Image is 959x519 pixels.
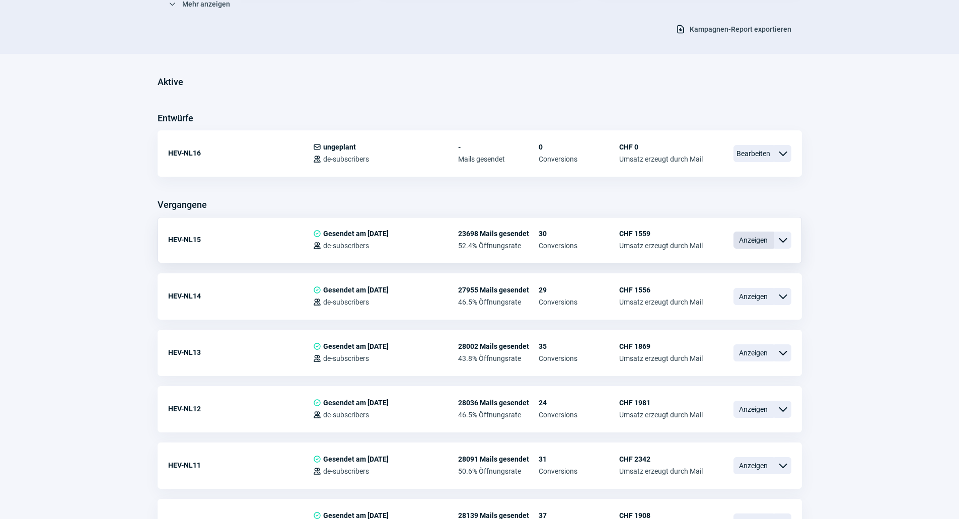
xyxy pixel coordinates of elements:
[539,467,619,475] span: Conversions
[539,230,619,238] span: 30
[733,457,774,474] span: Anzeigen
[733,232,774,249] span: Anzeigen
[458,399,539,407] span: 28036 Mails gesendet
[619,143,703,151] span: CHF 0
[619,399,703,407] span: CHF 1981
[539,286,619,294] span: 29
[539,411,619,419] span: Conversions
[733,344,774,361] span: Anzeigen
[168,286,313,306] div: HEV-NL14
[458,354,539,362] span: 43.8% Öffnungsrate
[539,155,619,163] span: Conversions
[733,145,774,162] span: Bearbeiten
[619,342,703,350] span: CHF 1869
[665,21,802,38] button: Kampagnen-Report exportieren
[619,411,703,419] span: Umsatz erzeugt durch Mail
[733,401,774,418] span: Anzeigen
[458,455,539,463] span: 28091 Mails gesendet
[619,298,703,306] span: Umsatz erzeugt durch Mail
[539,143,619,151] span: 0
[619,286,703,294] span: CHF 1556
[168,399,313,419] div: HEV-NL12
[619,354,703,362] span: Umsatz erzeugt durch Mail
[323,411,369,419] span: de-subscribers
[168,342,313,362] div: HEV-NL13
[323,467,369,475] span: de-subscribers
[539,399,619,407] span: 24
[458,298,539,306] span: 46.5% Öffnungsrate
[158,197,207,213] h3: Vergangene
[619,242,703,250] span: Umsatz erzeugt durch Mail
[323,298,369,306] span: de-subscribers
[323,286,389,294] span: Gesendet am [DATE]
[168,455,313,475] div: HEV-NL11
[323,354,369,362] span: de-subscribers
[168,143,313,163] div: HEV-NL16
[619,455,703,463] span: CHF 2342
[458,467,539,475] span: 50.6% Öffnungsrate
[323,155,369,163] span: de-subscribers
[619,467,703,475] span: Umsatz erzeugt durch Mail
[458,242,539,250] span: 52.4% Öffnungsrate
[539,455,619,463] span: 31
[539,342,619,350] span: 35
[619,155,703,163] span: Umsatz erzeugt durch Mail
[168,230,313,250] div: HEV-NL15
[690,21,791,37] span: Kampagnen-Report exportieren
[323,399,389,407] span: Gesendet am [DATE]
[458,342,539,350] span: 28002 Mails gesendet
[458,230,539,238] span: 23698 Mails gesendet
[323,242,369,250] span: de-subscribers
[158,110,193,126] h3: Entwürfe
[458,155,539,163] span: Mails gesendet
[458,286,539,294] span: 27955 Mails gesendet
[458,143,539,151] span: -
[733,288,774,305] span: Anzeigen
[323,342,389,350] span: Gesendet am [DATE]
[158,74,183,90] h3: Aktive
[539,298,619,306] span: Conversions
[323,455,389,463] span: Gesendet am [DATE]
[323,143,356,151] span: ungeplant
[323,230,389,238] span: Gesendet am [DATE]
[539,354,619,362] span: Conversions
[619,230,703,238] span: CHF 1559
[539,242,619,250] span: Conversions
[458,411,539,419] span: 46.5% Öffnungsrate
